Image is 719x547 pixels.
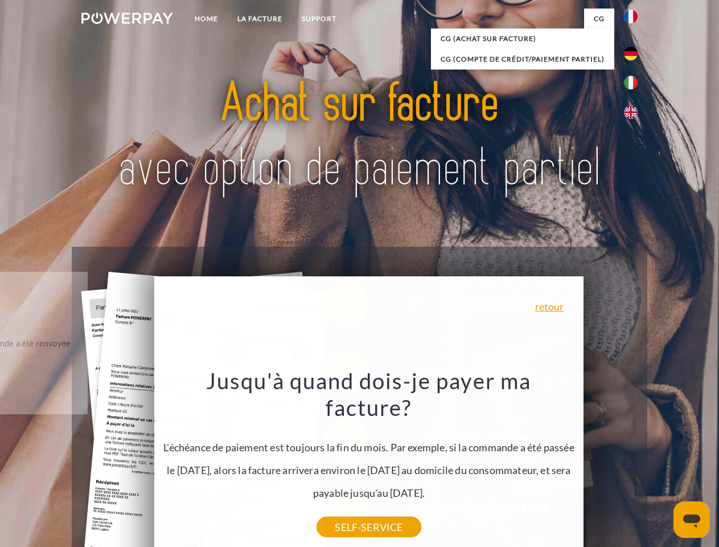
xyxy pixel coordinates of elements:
[673,501,710,538] iframe: Bouton de lancement de la fenêtre de messagerie
[431,28,614,49] a: CG (achat sur facture)
[292,9,346,29] a: Support
[624,105,638,119] img: en
[624,76,638,89] img: it
[317,517,421,537] a: SELF-SERVICE
[81,13,173,24] img: logo-powerpay-white.svg
[109,55,610,218] img: title-powerpay_fr.svg
[185,9,228,29] a: Home
[431,49,614,70] a: CG (Compte de crédit/paiement partiel)
[584,9,614,29] a: CG
[161,367,577,422] h3: Jusqu'à quand dois-je payer ma facture?
[161,367,577,527] div: L'échéance de paiement est toujours la fin du mois. Par exemple, si la commande a été passée le [...
[228,9,292,29] a: LA FACTURE
[535,301,564,312] a: retour
[624,47,638,60] img: de
[624,10,638,23] img: fr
